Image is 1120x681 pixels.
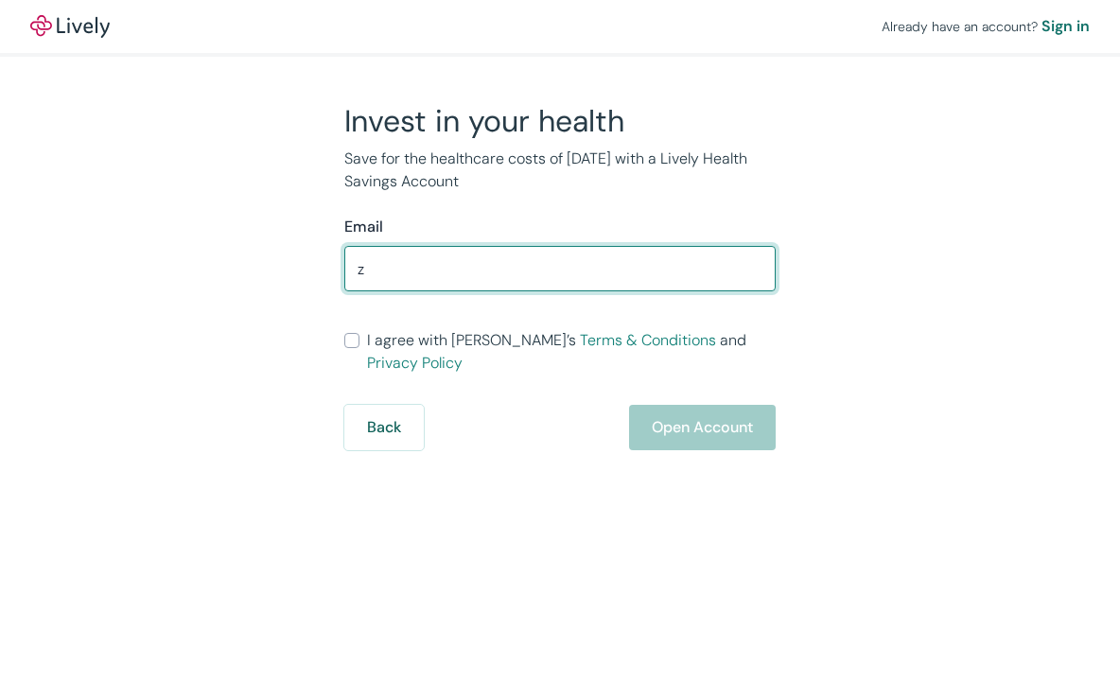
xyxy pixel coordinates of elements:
[882,15,1090,38] div: Already have an account?
[367,353,463,373] a: Privacy Policy
[344,216,383,238] label: Email
[344,405,424,450] button: Back
[580,330,716,350] a: Terms & Conditions
[367,329,776,375] span: I agree with [PERSON_NAME]’s and
[344,102,776,140] h2: Invest in your health
[30,15,110,38] img: Lively
[344,148,776,193] p: Save for the healthcare costs of [DATE] with a Lively Health Savings Account
[30,15,110,38] a: LivelyLively
[1041,15,1090,38] a: Sign in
